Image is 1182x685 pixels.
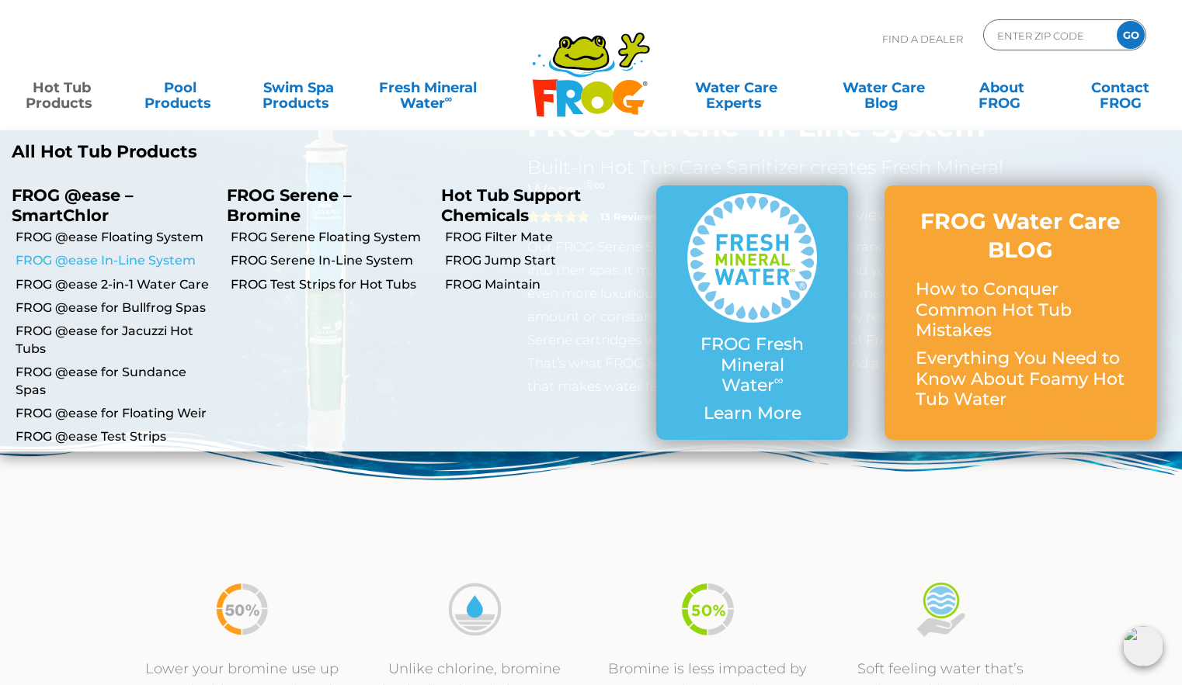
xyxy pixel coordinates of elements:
a: FROG @ease for Bullfrog Spas [16,299,215,317]
p: Learn More [687,403,817,424]
a: FROG @ease Floating System [16,229,215,246]
p: FROG Fresh Mineral Water [687,334,817,396]
p: Hot Tub Support Chemicals [441,185,633,224]
a: FROG Jump Start [445,252,645,269]
a: Water CareBlog [838,72,930,103]
sup: ∞ [774,372,784,388]
a: FROG @ease for Sundance Spas [16,364,215,399]
h3: FROG Water Care BLOG [916,207,1125,264]
p: How to Conquer Common Hot Tub Mistakes [916,279,1125,341]
a: FROG @ease Test Strips [16,428,215,445]
a: FROG @ease for Floating Weir [16,405,215,422]
a: All Hot Tub Products [12,142,579,162]
a: Water CareExperts [662,72,812,103]
a: Swim SpaProducts [252,72,345,103]
input: GO [1117,21,1145,49]
a: FROG Serene In-Line System [231,252,430,269]
a: FROG @ease In-Line System [16,252,215,269]
a: ContactFROG [1074,72,1166,103]
p: FROG Serene – Bromine [227,185,419,224]
a: AboutFROG [956,72,1048,103]
a: Fresh MineralWater∞ [370,72,485,103]
img: openIcon [1123,626,1163,666]
p: FROG @ease – SmartChlor [12,185,203,224]
a: Hot TubProducts [16,72,108,103]
a: FROG @ease for Jacuzzi Hot Tubs [16,323,215,358]
sup: ∞ [445,92,453,105]
img: icon-50percent-less-v2 [679,580,737,638]
img: icon-bromine-disolves [446,580,504,638]
input: Zip Code Form [996,24,1100,47]
img: icon-50percent-less [213,580,271,638]
a: FROG Maintain [445,276,645,293]
a: FROG Filter Mate [445,229,645,246]
img: icon-soft-feeling [912,580,970,638]
a: FROG Test Strips for Hot Tubs [231,276,430,293]
a: FROG Fresh Mineral Water∞ Learn More [687,193,817,431]
p: Find A Dealer [882,19,963,58]
a: FROG @ease 2-in-1 Water Care [16,276,215,293]
p: Everything You Need to Know About Foamy Hot Tub Water [916,348,1125,410]
a: FROG Water Care BLOG How to Conquer Common Hot Tub Mistakes Everything You Need to Know About Foa... [916,207,1125,417]
a: PoolProducts [134,72,226,103]
a: FROG Serene Floating System [231,229,430,246]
